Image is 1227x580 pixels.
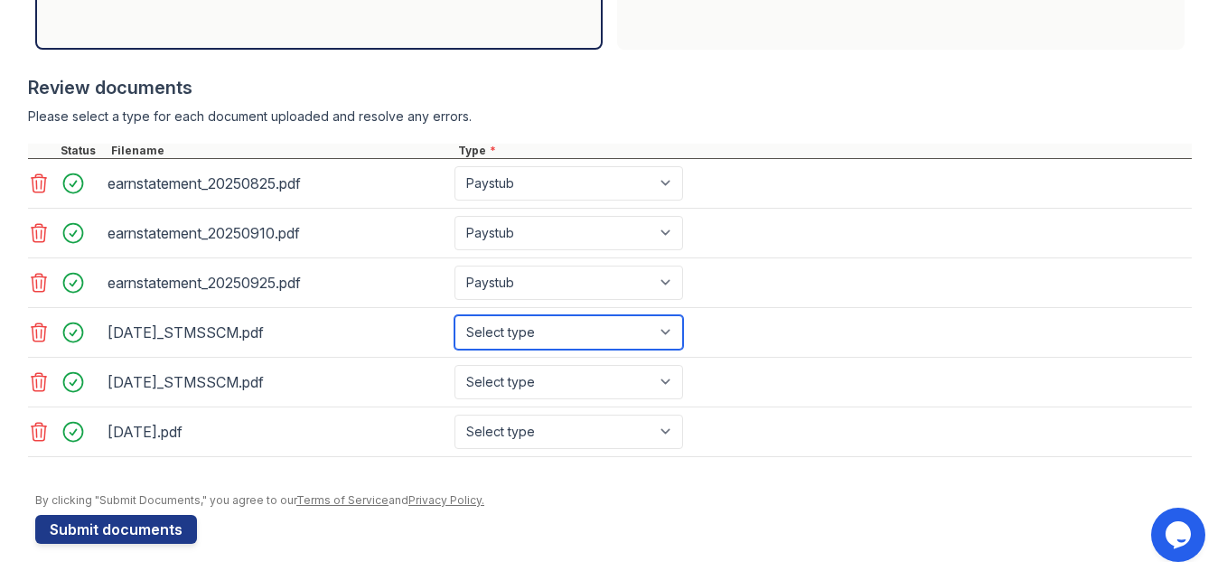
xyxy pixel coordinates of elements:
[57,144,108,158] div: Status
[108,219,447,248] div: earnstatement_20250910.pdf
[108,169,447,198] div: earnstatement_20250825.pdf
[408,493,484,507] a: Privacy Policy.
[1151,508,1209,562] iframe: chat widget
[296,493,389,507] a: Terms of Service
[108,368,447,397] div: [DATE]_STMSSCM.pdf
[35,493,1192,508] div: By clicking "Submit Documents," you agree to our and
[108,318,447,347] div: [DATE]_STMSSCM.pdf
[28,75,1192,100] div: Review documents
[35,515,197,544] button: Submit documents
[108,268,447,297] div: earnstatement_20250925.pdf
[108,417,447,446] div: [DATE].pdf
[454,144,1192,158] div: Type
[28,108,1192,126] div: Please select a type for each document uploaded and resolve any errors.
[108,144,454,158] div: Filename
